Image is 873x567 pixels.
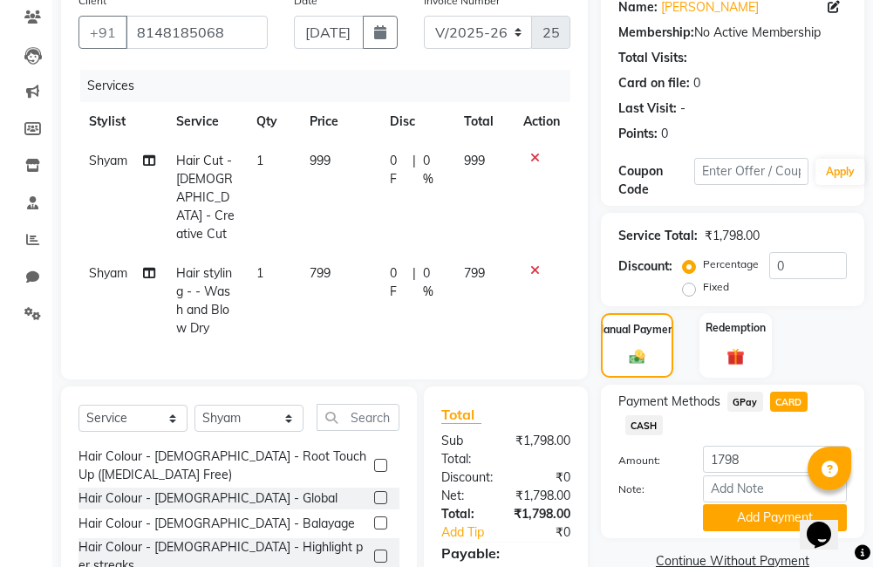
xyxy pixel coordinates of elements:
div: Service Total: [618,227,698,245]
div: Discount: [618,257,672,276]
div: Discount: [428,468,506,487]
span: | [413,152,416,188]
div: 0 [661,125,668,143]
div: ₹0 [506,468,583,487]
div: - [680,99,685,118]
span: 1 [256,153,263,168]
th: Total [454,102,513,141]
div: Card on file: [618,74,690,92]
label: Amount: [605,453,690,468]
div: No Active Membership [618,24,847,42]
div: Hair Colour - [DEMOGRAPHIC_DATA] - Root Touch Up ([MEDICAL_DATA] Free) [78,447,367,484]
a: Add Tip [428,523,519,542]
div: ₹1,798.00 [502,487,583,505]
input: Enter Offer / Coupon Code [694,158,808,185]
input: Amount [703,446,847,473]
div: ₹1,798.00 [501,505,583,523]
th: Price [299,102,379,141]
div: Hair Colour - [DEMOGRAPHIC_DATA] - Global [78,489,338,508]
span: 1 [256,265,263,281]
span: 0 % [423,152,442,188]
span: GPay [727,392,763,412]
span: Shyam [89,265,127,281]
img: _cash.svg [624,348,650,366]
span: 0 % [423,264,442,301]
div: Last Visit: [618,99,677,118]
th: Disc [379,102,454,141]
span: Hair styling - - Wash and Blow Dry [176,265,232,336]
span: 0 F [390,152,406,188]
button: Apply [815,159,865,185]
span: CASH [625,415,663,435]
span: Shyam [89,153,127,168]
label: Note: [605,482,690,497]
span: Payment Methods [618,393,720,411]
th: Action [513,102,570,141]
span: CARD [770,392,808,412]
span: Hair Cut - [DEMOGRAPHIC_DATA] - Creative Cut [176,153,235,242]
div: Total Visits: [618,49,687,67]
span: Total [441,406,481,424]
button: Add Payment [703,504,847,531]
div: 0 [693,74,700,92]
div: Hair Colour - [DEMOGRAPHIC_DATA] - Balayage [78,515,355,533]
label: Redemption [706,320,766,336]
div: Points: [618,125,658,143]
span: 0 F [390,264,406,301]
div: Sub Total: [428,432,502,468]
iframe: chat widget [800,497,856,550]
span: 799 [310,265,331,281]
div: ₹0 [519,523,583,542]
label: Manual Payment [595,322,679,338]
input: Search by Name/Mobile/Email/Code [126,16,268,49]
label: Fixed [703,279,729,295]
span: 799 [464,265,485,281]
div: ₹1,798.00 [705,227,760,245]
div: Total: [428,505,501,523]
img: _gift.svg [721,346,749,368]
th: Service [166,102,246,141]
span: 999 [464,153,485,168]
input: Add Note [703,475,847,502]
div: Net: [428,487,502,505]
div: Payable: [428,543,583,564]
div: Membership: [618,24,694,42]
th: Stylist [78,102,166,141]
button: +91 [78,16,127,49]
label: Percentage [703,256,759,272]
span: | [413,264,416,301]
div: Services [80,70,583,102]
input: Search or Scan [317,404,399,431]
th: Qty [246,102,299,141]
span: 999 [310,153,331,168]
div: ₹1,798.00 [502,432,583,468]
div: Coupon Code [618,162,694,199]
